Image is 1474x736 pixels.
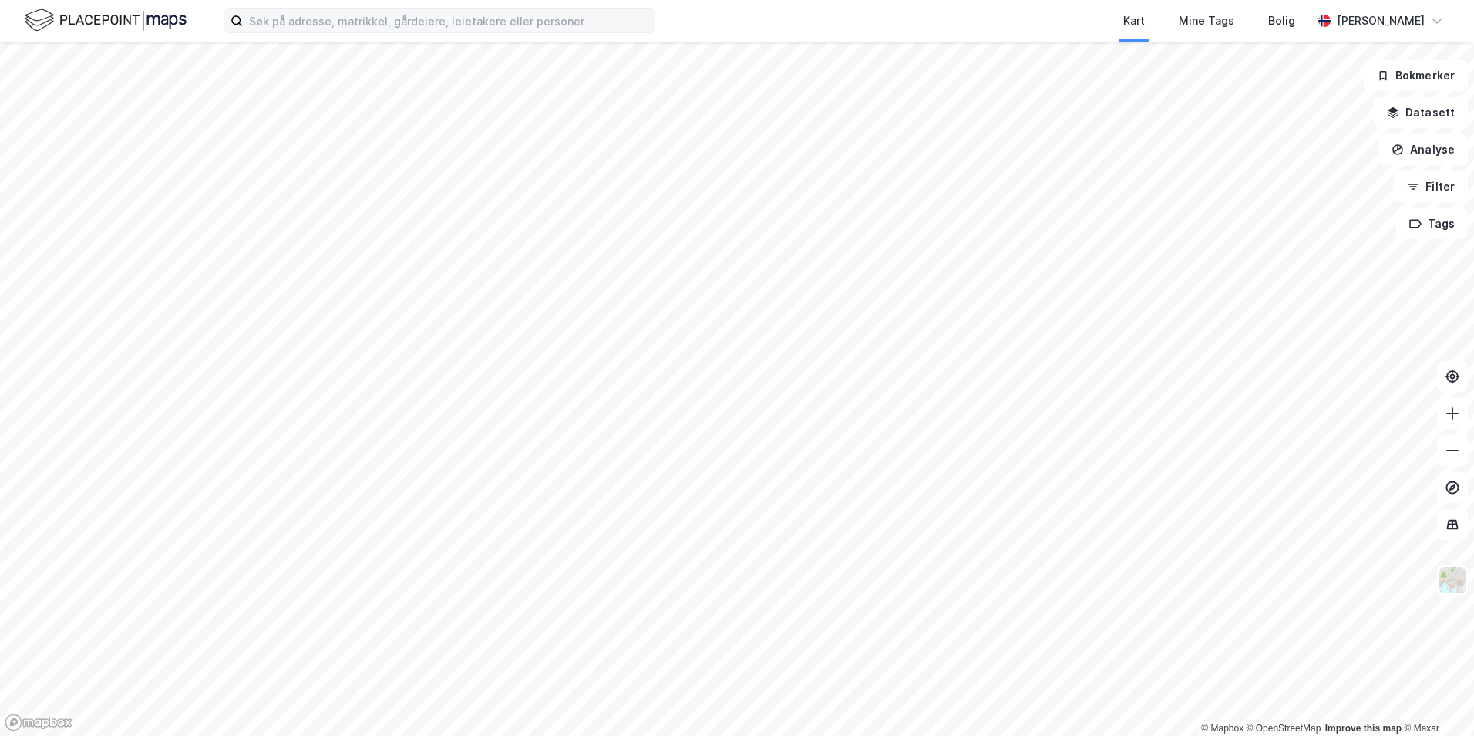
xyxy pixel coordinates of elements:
[1123,12,1145,30] div: Kart
[5,714,72,731] a: Mapbox homepage
[1438,566,1467,595] img: Z
[1397,662,1474,736] iframe: Chat Widget
[1337,12,1425,30] div: [PERSON_NAME]
[1374,97,1468,128] button: Datasett
[1201,723,1243,734] a: Mapbox
[1364,60,1468,91] button: Bokmerker
[1325,723,1402,734] a: Improve this map
[1268,12,1295,30] div: Bolig
[1247,723,1321,734] a: OpenStreetMap
[243,9,655,32] input: Søk på adresse, matrikkel, gårdeiere, leietakere eller personer
[1179,12,1234,30] div: Mine Tags
[1396,208,1468,239] button: Tags
[1394,171,1468,202] button: Filter
[25,7,187,34] img: logo.f888ab2527a4732fd821a326f86c7f29.svg
[1378,134,1468,165] button: Analyse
